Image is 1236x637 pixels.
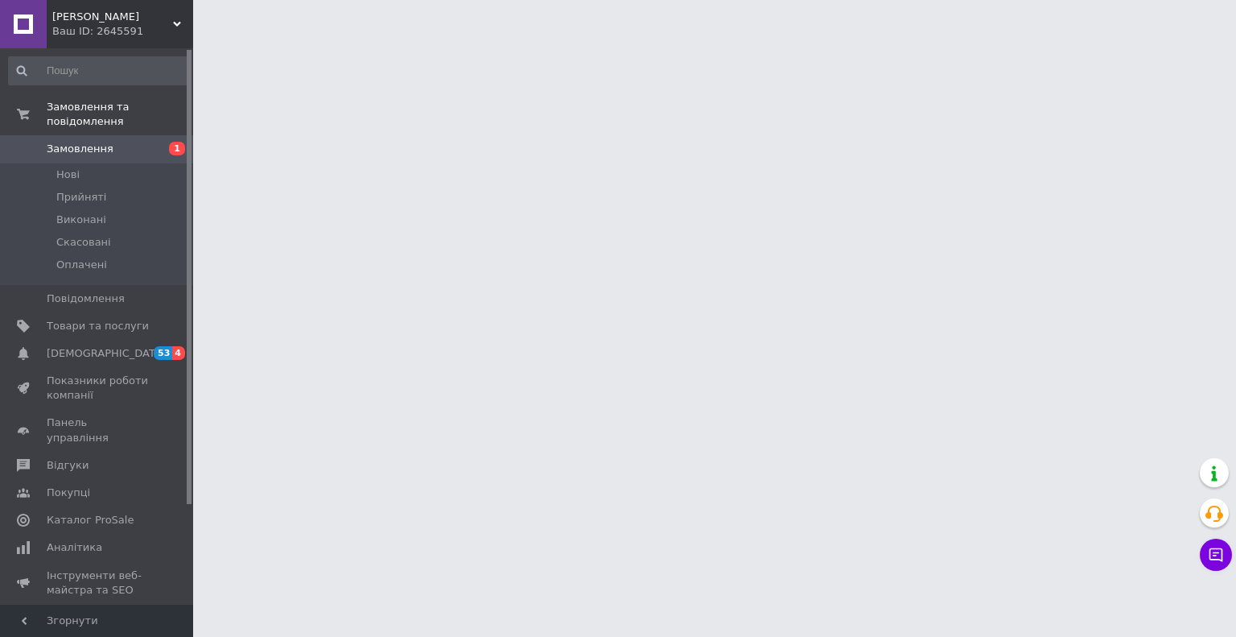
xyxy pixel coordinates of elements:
[47,346,166,361] span: [DEMOGRAPHIC_DATA]
[47,458,89,473] span: Відгуки
[172,346,185,360] span: 4
[47,319,149,333] span: Товари та послуги
[47,416,149,445] span: Панель управління
[47,292,125,306] span: Повідомлення
[47,142,113,156] span: Замовлення
[52,10,173,24] span: Хатина Травника
[47,374,149,403] span: Показники роботи компанії
[52,24,193,39] div: Ваш ID: 2645591
[47,100,193,129] span: Замовлення та повідомлення
[56,168,80,182] span: Нові
[169,142,185,155] span: 1
[56,235,111,250] span: Скасовані
[56,190,106,205] span: Прийняті
[47,513,134,527] span: Каталог ProSale
[154,346,172,360] span: 53
[8,56,190,85] input: Пошук
[56,258,107,272] span: Оплачені
[47,486,90,500] span: Покупці
[1200,539,1232,571] button: Чат з покупцем
[47,540,102,555] span: Аналітика
[47,569,149,598] span: Інструменти веб-майстра та SEO
[56,213,106,227] span: Виконані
